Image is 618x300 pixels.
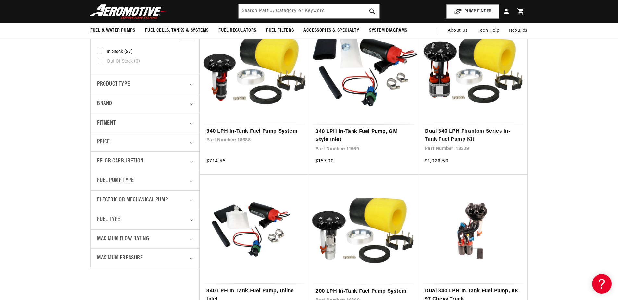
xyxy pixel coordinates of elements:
span: Price [97,138,110,147]
summary: Rebuilds [504,23,533,39]
span: Accessories & Specialty [303,27,359,34]
summary: Brand (0 selected) [97,94,193,114]
summary: System Diagrams [364,23,412,38]
summary: Maximum Pressure (0 selected) [97,249,193,268]
span: Fuel Filters [266,27,294,34]
summary: Accessories & Specialty [299,23,364,38]
summary: Price [97,133,193,151]
a: 200 LPH In-Tank Fuel Pump System [315,287,412,296]
span: Maximum Flow Rating [97,234,149,244]
a: About Us [443,23,473,39]
span: Product type [97,80,130,89]
a: Dual 340 LPH Phantom Series In-Tank Fuel Pump Kit [425,127,521,144]
span: Fitment [97,119,116,128]
span: Maximum Pressure [97,254,143,263]
span: Fuel Type [97,215,120,224]
summary: Fuel Filters [261,23,299,38]
a: 340 LPH In-Tank Fuel Pump, GM Style Inlet [315,128,412,144]
img: Aeromotive [88,4,169,19]
span: Rebuilds [509,27,528,34]
span: Tech Help [478,27,499,34]
span: Out of stock (0) [107,59,140,65]
summary: Product type (0 selected) [97,75,193,94]
span: EFI or Carburetion [97,157,143,166]
input: Search by Part Number, Category or Keyword [239,4,379,18]
button: search button [365,4,379,18]
summary: Fuel Regulators [214,23,261,38]
summary: EFI or Carburetion (0 selected) [97,152,193,171]
span: In stock (97) [107,49,133,55]
summary: Electric or Mechanical Pump (0 selected) [97,191,193,210]
summary: Fuel Pump Type (0 selected) [97,171,193,190]
summary: Fitment (0 selected) [97,114,193,133]
span: Fuel Pump Type [97,176,134,186]
span: Fuel Cells, Tanks & Systems [145,27,209,34]
a: 340 LPH In-Tank Fuel Pump System [206,127,303,136]
summary: Fuel & Water Pumps [85,23,140,38]
summary: Fuel Cells, Tanks & Systems [140,23,214,38]
span: Fuel & Water Pumps [90,27,135,34]
span: System Diagrams [369,27,407,34]
summary: Fuel Type (0 selected) [97,210,193,229]
summary: Maximum Flow Rating (0 selected) [97,230,193,249]
span: About Us [448,28,468,33]
summary: Tech Help [473,23,504,39]
span: Electric or Mechanical Pump [97,196,168,205]
button: PUMP FINDER [446,4,499,19]
span: Brand [97,99,112,109]
span: Fuel Regulators [218,27,256,34]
